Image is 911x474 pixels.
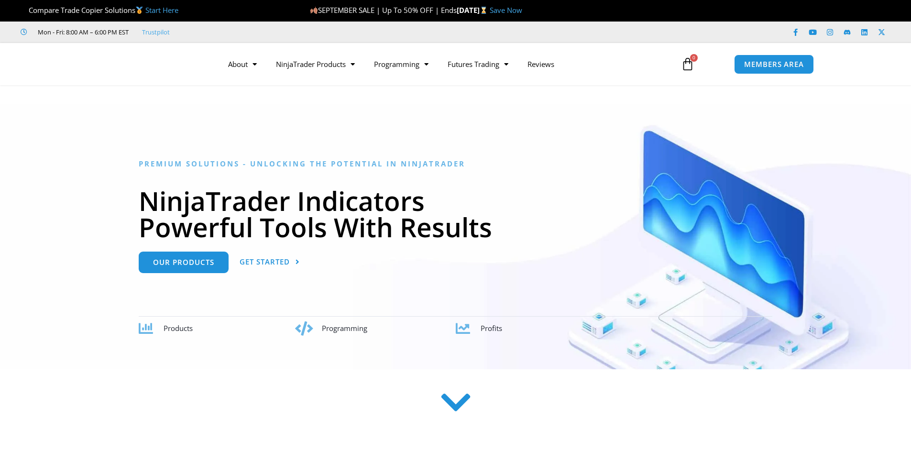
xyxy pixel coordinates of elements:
[690,54,698,62] span: 0
[266,53,364,75] a: NinjaTrader Products
[240,252,300,273] a: Get Started
[744,61,804,68] span: MEMBERS AREA
[145,5,178,15] a: Start Here
[364,53,438,75] a: Programming
[139,187,772,240] h1: NinjaTrader Indicators Powerful Tools With Results
[97,47,200,81] img: LogoAI | Affordable Indicators – NinjaTrader
[219,53,266,75] a: About
[240,258,290,265] span: Get Started
[142,26,170,38] a: Trustpilot
[438,53,518,75] a: Futures Trading
[136,7,143,14] img: 🥇
[139,252,229,273] a: Our Products
[322,323,367,333] span: Programming
[480,7,487,14] img: ⌛
[457,5,490,15] strong: [DATE]
[139,159,772,168] h6: Premium Solutions - Unlocking the Potential in NinjaTrader
[310,7,318,14] img: 🍂
[21,5,178,15] span: Compare Trade Copier Solutions
[219,53,670,75] nav: Menu
[734,55,814,74] a: MEMBERS AREA
[518,53,564,75] a: Reviews
[21,7,28,14] img: 🏆
[35,26,129,38] span: Mon - Fri: 8:00 AM – 6:00 PM EST
[310,5,457,15] span: SEPTEMBER SALE | Up To 50% OFF | Ends
[481,323,502,333] span: Profits
[667,50,709,78] a: 0
[164,323,193,333] span: Products
[153,259,214,266] span: Our Products
[490,5,522,15] a: Save Now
